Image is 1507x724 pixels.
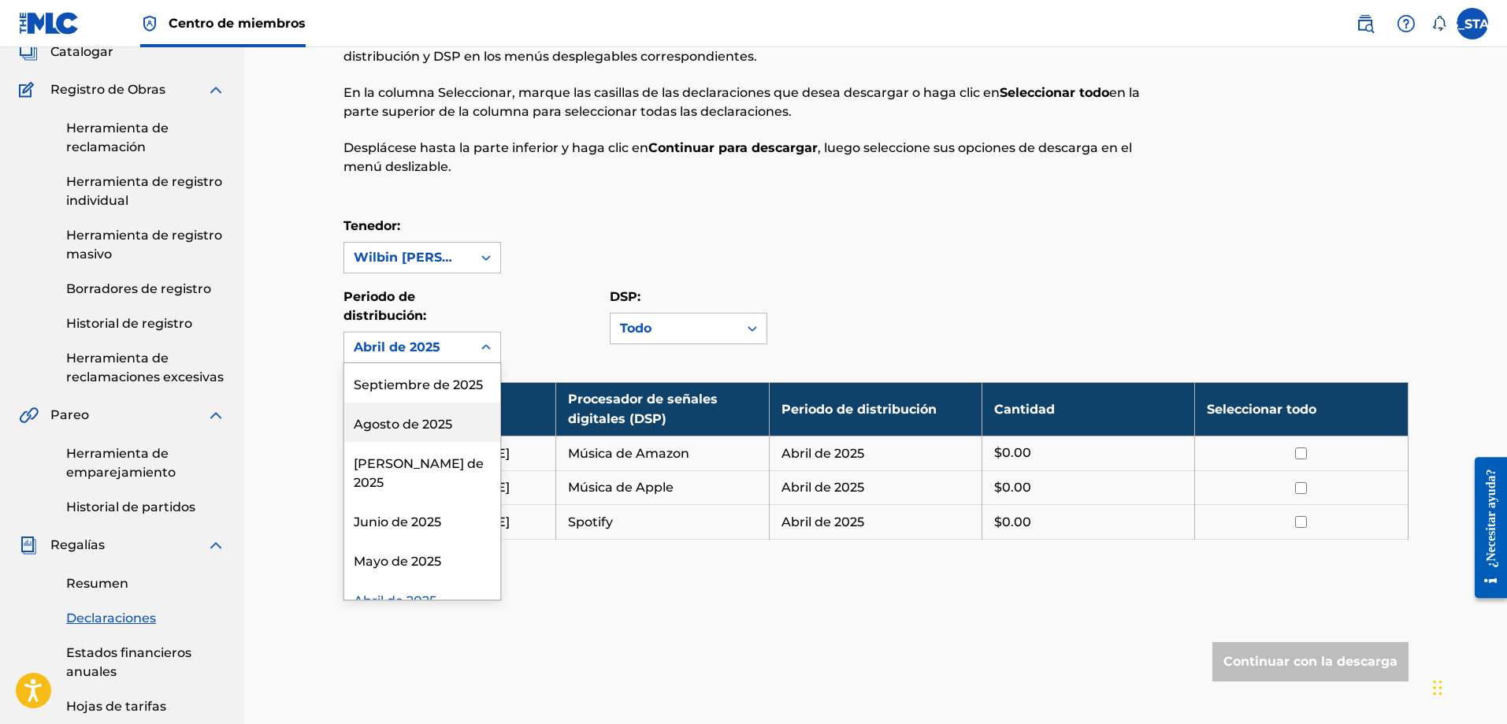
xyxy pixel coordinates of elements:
[206,406,225,425] img: expandir
[1431,16,1447,32] div: Notificaciones
[66,121,169,154] font: Herramienta de reclamación
[343,85,1140,119] font: en la parte superior de la columna para seleccionar todas las declaraciones.
[66,349,225,387] a: Herramienta de reclamaciones excesivas
[354,554,441,569] font: Mayo de 2025
[1457,8,1488,39] div: Menú de usuario
[66,576,128,591] font: Resumen
[1428,648,1507,724] iframe: Widget de chat
[354,340,440,355] font: Abril de 2025
[994,402,1055,417] font: Cantidad
[66,699,166,714] font: Hojas de tarifas
[568,514,613,529] font: Spotify
[994,514,1031,529] font: $0.00
[781,480,864,495] font: Abril de 2025
[355,480,510,495] font: Wilbin [PERSON_NAME]
[568,392,718,426] font: Procesador de señales digitales (DSP)
[781,446,864,461] font: Abril de 2025
[66,611,156,626] font: Declaraciones
[66,314,225,333] a: Historial de registro
[66,174,222,208] font: Herramienta de registro individual
[1000,85,1109,100] font: Seleccionar todo
[19,80,39,99] img: Registro de Obras
[169,16,306,31] font: Centro de miembros
[206,536,225,555] img: expandir
[355,514,510,529] font: Wilbin [PERSON_NAME]
[66,281,211,296] font: Borradores de registro
[50,537,105,552] font: Regalías
[1356,14,1375,33] img: buscar
[19,43,38,61] img: Catalogar
[354,377,483,392] font: Septiembre de 2025
[781,402,937,417] font: Periodo de distribución
[66,499,195,514] font: Historial de partidos
[66,316,192,331] font: Historial de registro
[343,289,426,323] font: Periodo de distribución:
[19,43,113,61] a: CatalogarCatalogar
[994,480,1031,495] font: $0.00
[620,321,651,336] font: Todo
[354,514,441,529] font: Junio ​​de 2025
[66,226,225,264] a: Herramienta de registro masivo
[50,407,89,422] font: Pareo
[66,351,224,384] font: Herramienta de reclamaciones excesivas
[66,228,222,262] font: Herramienta de registro masivo
[994,445,1031,460] font: $0.00
[354,456,484,490] font: [PERSON_NAME] de 2025
[19,536,38,555] img: Regalías
[50,82,165,97] font: Registro de Obras
[1463,444,1507,613] iframe: Centro de recursos
[1397,14,1416,33] img: ayuda
[355,446,510,461] font: Wilbin [PERSON_NAME]
[19,406,39,425] img: Pareo
[66,609,225,628] a: Declaraciones
[648,140,818,155] font: Continuar para descargar
[66,498,225,517] a: Historial de partidos
[1349,8,1381,39] a: Búsqueda pública
[1390,8,1422,39] div: Ayuda
[66,119,225,157] a: Herramienta de reclamación
[343,140,648,155] font: Desplácese hasta la parte inferior y haga clic en
[50,44,113,59] font: Catalogar
[781,514,864,529] font: Abril de 2025
[66,446,176,480] font: Herramienta de emparejamiento
[66,697,225,716] a: Hojas de tarifas
[568,480,674,495] font: Música de Apple
[610,289,640,304] font: DSP:
[66,574,225,593] a: Resumen
[66,645,191,679] font: Estados financieros anuales
[66,644,225,681] a: Estados financieros anuales
[206,80,225,99] img: expandir
[66,173,225,210] a: Herramienta de registro individual
[66,444,225,482] a: Herramienta de emparejamiento
[1433,664,1442,711] div: Arrastrar
[343,140,1132,174] font: , luego seleccione sus opciones de descarga en el menú deslizable.
[354,417,452,432] font: Agosto de 2025
[343,218,400,233] font: Tenedor:
[343,85,1000,100] font: En la columna Seleccionar, marque las casillas de las declaraciones que desea descargar o haga cl...
[66,280,225,299] a: Borradores de registro
[568,446,689,461] font: Música de Amazon
[140,14,159,33] img: Titular de los derechos superior
[354,593,436,608] font: Abril de 2025
[354,250,514,265] font: Wilbin [PERSON_NAME]
[1207,402,1316,417] font: Seleccionar todo
[19,12,80,35] img: Logotipo del MLC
